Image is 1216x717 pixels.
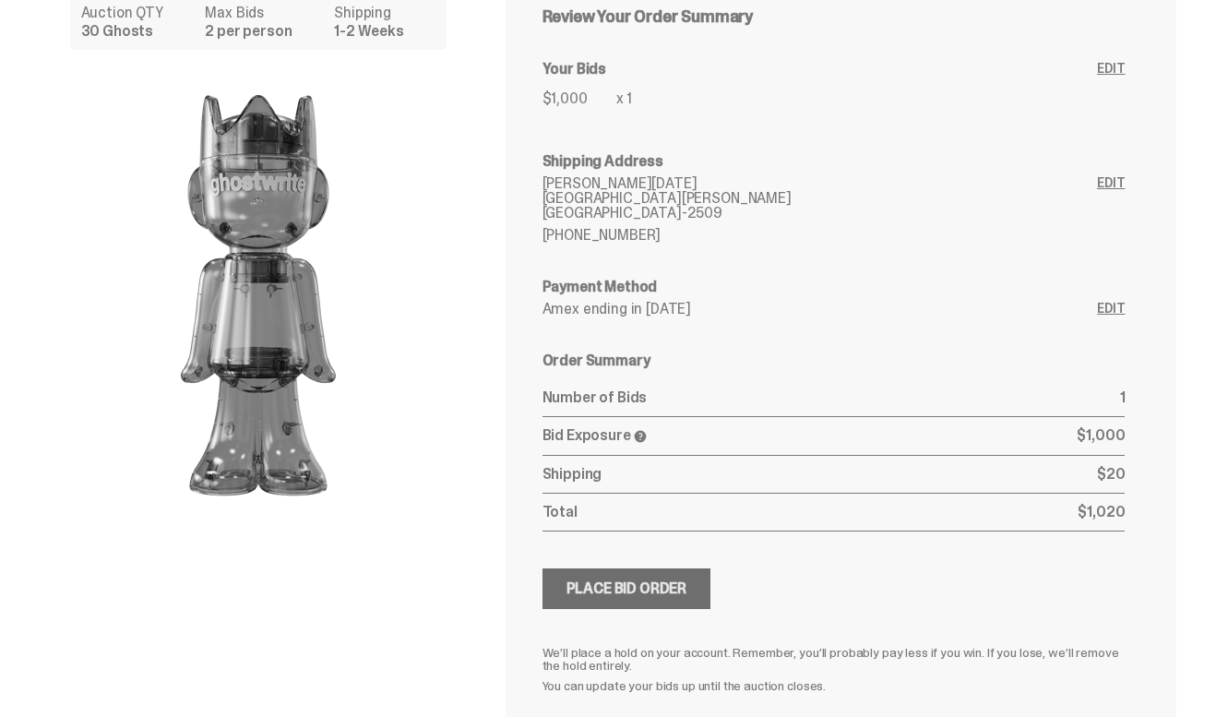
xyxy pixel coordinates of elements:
[81,24,195,39] dd: 30 Ghosts
[1097,467,1126,482] p: $20
[334,24,435,39] dd: 1-2 Weeks
[81,6,195,20] dt: Auction QTY
[1097,62,1125,117] a: Edit
[1120,390,1126,405] p: 1
[542,176,1098,191] p: [PERSON_NAME][DATE]
[1077,428,1125,444] p: $1,000
[542,568,711,609] button: Place Bid Order
[542,62,1098,77] h6: Your Bids
[542,390,1120,405] p: Number of Bids
[1097,176,1125,243] a: Edit
[542,679,1126,692] p: You can update your bids up until the auction closes.
[334,6,435,20] dt: Shipping
[566,581,687,596] div: Place Bid Order
[542,646,1126,672] p: We’ll place a hold on your account. Remember, you’ll probably pay less if you win. If you lose, w...
[542,353,1126,368] h6: Order Summary
[74,65,443,526] img: product image
[542,428,1078,444] p: Bid Exposure
[1078,505,1125,520] p: $1,020
[542,8,1126,25] h5: Review Your Order Summary
[542,206,1098,221] p: [GEOGRAPHIC_DATA]-2509
[205,6,323,20] dt: Max Bids
[542,505,1079,520] p: Total
[542,228,1098,243] p: [PHONE_NUMBER]
[542,91,616,106] p: $1,000
[542,154,1126,169] h6: Shipping Address
[542,191,1098,206] p: [GEOGRAPHIC_DATA][PERSON_NAME]
[542,302,1098,317] p: Amex ending in [DATE]
[616,91,633,106] p: x 1
[542,280,1126,294] h6: Payment Method
[1097,302,1125,317] a: Edit
[542,467,1097,482] p: Shipping
[205,24,323,39] dd: 2 per person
